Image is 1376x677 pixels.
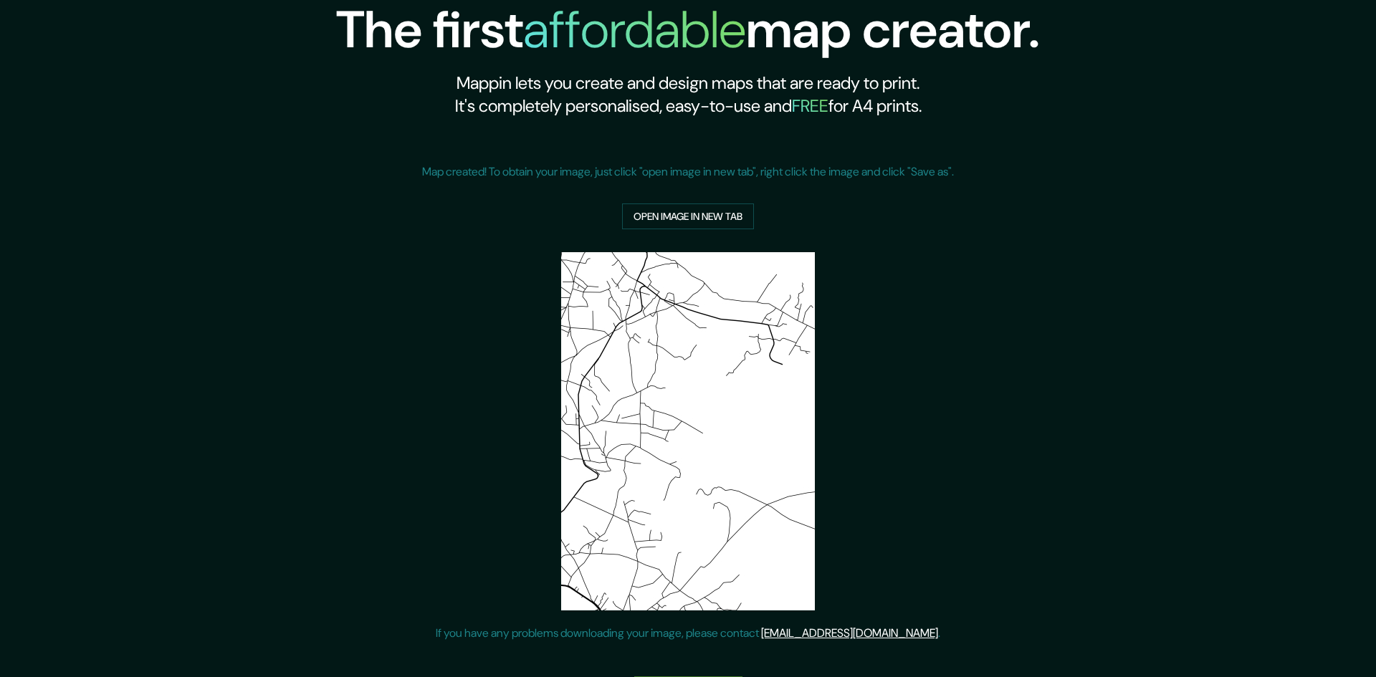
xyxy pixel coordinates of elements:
a: Open image in new tab [622,203,754,230]
p: If you have any problems downloading your image, please contact . [436,625,940,642]
h5: FREE [792,95,828,117]
h2: Mappin lets you create and design maps that are ready to print. It's completely personalised, eas... [336,72,1040,117]
img: created-map [561,252,815,610]
a: [EMAIL_ADDRESS][DOMAIN_NAME] [761,625,938,640]
p: Map created! To obtain your image, just click "open image in new tab", right click the image and ... [422,163,954,181]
